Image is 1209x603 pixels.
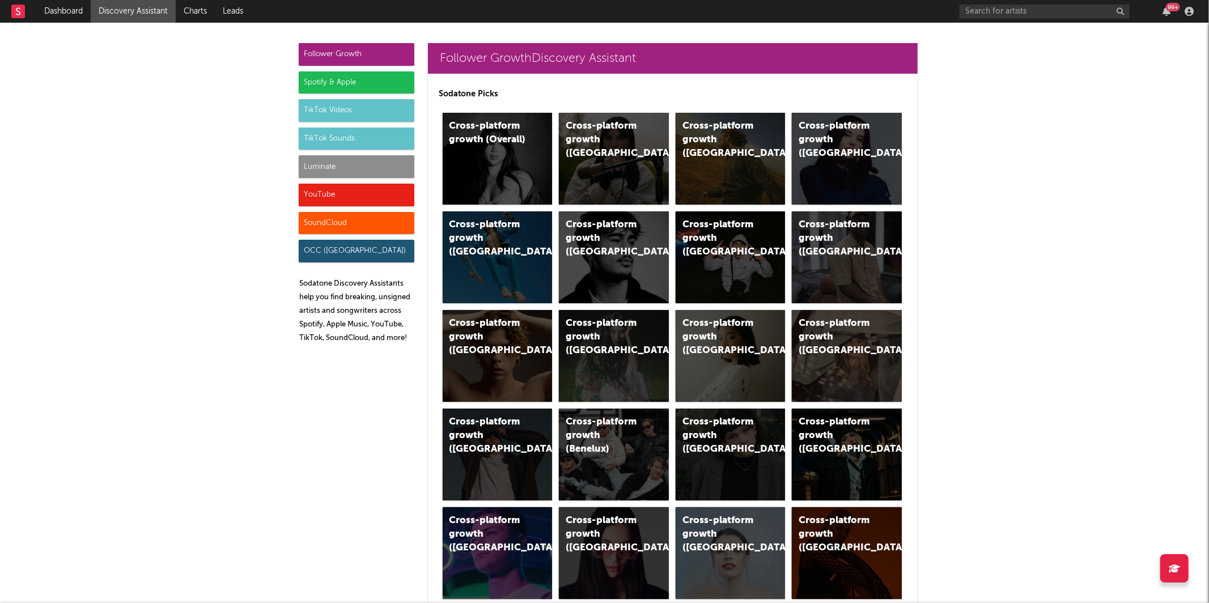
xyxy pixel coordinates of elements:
div: Cross-platform growth ([GEOGRAPHIC_DATA]) [682,317,760,358]
a: Cross-platform growth ([GEOGRAPHIC_DATA]) [559,113,669,205]
div: Cross-platform growth (Benelux) [566,415,643,456]
div: Cross-platform growth ([GEOGRAPHIC_DATA]) [682,120,760,160]
div: 99 + [1166,3,1180,11]
div: Cross-platform growth ([GEOGRAPHIC_DATA]) [799,120,876,160]
div: Cross-platform growth (Overall) [449,120,527,147]
div: Cross-platform growth ([GEOGRAPHIC_DATA]) [566,120,643,160]
div: Cross-platform growth ([GEOGRAPHIC_DATA]) [799,415,876,456]
a: Cross-platform growth ([GEOGRAPHIC_DATA]/GSA) [676,211,786,303]
div: Cross-platform growth ([GEOGRAPHIC_DATA]) [449,415,527,456]
div: Cross-platform growth ([GEOGRAPHIC_DATA]) [799,514,876,555]
div: Cross-platform growth ([GEOGRAPHIC_DATA]) [682,514,760,555]
a: Cross-platform growth ([GEOGRAPHIC_DATA]) [792,310,902,402]
div: Spotify & Apple [299,71,414,94]
div: Cross-platform growth ([GEOGRAPHIC_DATA]) [682,415,760,456]
p: Sodatone Discovery Assistants help you find breaking, unsigned artists and songwriters across Spo... [300,277,414,345]
a: Cross-platform growth (Overall) [443,113,553,205]
a: Cross-platform growth ([GEOGRAPHIC_DATA]) [676,409,786,500]
a: Follower GrowthDiscovery Assistant [428,43,918,74]
div: Cross-platform growth ([GEOGRAPHIC_DATA]) [566,218,643,259]
a: Cross-platform growth ([GEOGRAPHIC_DATA]) [443,310,553,402]
div: Cross-platform growth ([GEOGRAPHIC_DATA]) [449,218,527,259]
div: YouTube [299,184,414,206]
a: Cross-platform growth ([GEOGRAPHIC_DATA]) [676,310,786,402]
a: Cross-platform growth ([GEOGRAPHIC_DATA]) [676,507,786,599]
div: SoundCloud [299,212,414,235]
a: Cross-platform growth ([GEOGRAPHIC_DATA]) [676,113,786,205]
div: OCC ([GEOGRAPHIC_DATA]) [299,240,414,262]
a: Cross-platform growth ([GEOGRAPHIC_DATA]) [792,409,902,500]
a: Cross-platform growth ([GEOGRAPHIC_DATA]) [792,211,902,303]
div: Cross-platform growth ([GEOGRAPHIC_DATA]) [566,514,643,555]
p: Sodatone Picks [439,87,906,101]
div: Cross-platform growth ([GEOGRAPHIC_DATA]) [566,317,643,358]
div: TikTok Sounds [299,128,414,150]
a: Cross-platform growth ([GEOGRAPHIC_DATA]) [559,310,669,402]
div: Cross-platform growth ([GEOGRAPHIC_DATA]) [449,514,527,555]
div: Cross-platform growth ([GEOGRAPHIC_DATA]) [449,317,527,358]
a: Cross-platform growth ([GEOGRAPHIC_DATA]) [792,507,902,599]
a: Cross-platform growth ([GEOGRAPHIC_DATA]) [443,211,553,303]
div: TikTok Videos [299,99,414,122]
input: Search for artists [960,5,1130,19]
a: Cross-platform growth (Benelux) [559,409,669,500]
a: Cross-platform growth ([GEOGRAPHIC_DATA]) [443,507,553,599]
button: 99+ [1163,7,1170,16]
div: Cross-platform growth ([GEOGRAPHIC_DATA]/GSA) [682,218,760,259]
div: Follower Growth [299,43,414,66]
a: Cross-platform growth ([GEOGRAPHIC_DATA]) [559,507,669,599]
div: Cross-platform growth ([GEOGRAPHIC_DATA]) [799,218,876,259]
a: Cross-platform growth ([GEOGRAPHIC_DATA]) [792,113,902,205]
div: Cross-platform growth ([GEOGRAPHIC_DATA]) [799,317,876,358]
a: Cross-platform growth ([GEOGRAPHIC_DATA]) [443,409,553,500]
div: Luminate [299,155,414,178]
a: Cross-platform growth ([GEOGRAPHIC_DATA]) [559,211,669,303]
